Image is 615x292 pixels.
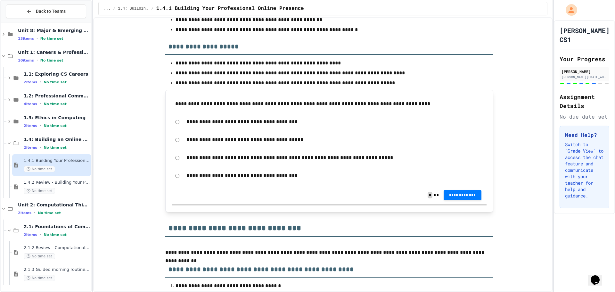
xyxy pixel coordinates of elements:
[560,26,610,44] h1: [PERSON_NAME] CS1
[34,210,35,215] span: •
[24,124,37,128] span: 2 items
[24,253,55,259] span: No time set
[6,4,86,18] button: Back to Teams
[104,6,111,11] span: ...
[24,166,55,172] span: No time set
[18,49,90,55] span: Unit 1: Careers & Professionalism
[40,79,41,85] span: •
[44,102,67,106] span: No time set
[560,54,609,63] h2: Your Progress
[44,233,67,237] span: No time set
[44,124,67,128] span: No time set
[565,131,604,139] h3: Need Help?
[37,58,38,63] span: •
[18,58,34,63] span: 10 items
[565,141,604,199] p: Switch to "Grade View" to access the chat feature and communicate with your teacher for help and ...
[24,267,90,272] span: 2.1.3 Guided morning routine flowchart
[24,146,37,150] span: 2 items
[40,58,63,63] span: No time set
[44,80,67,84] span: No time set
[24,137,90,142] span: 1.4: Building an Online Presence
[24,93,90,99] span: 1.2: Professional Communication
[588,266,609,286] iframe: chat widget
[113,6,115,11] span: /
[40,145,41,150] span: •
[40,232,41,237] span: •
[37,36,38,41] span: •
[24,71,90,77] span: 1.1: Exploring CS Careers
[156,5,304,13] span: 1.4.1 Building Your Professional Online Presence
[40,123,41,128] span: •
[18,211,31,215] span: 2 items
[24,275,55,281] span: No time set
[40,101,41,106] span: •
[24,102,37,106] span: 4 items
[152,6,154,11] span: /
[24,180,90,185] span: 1.4.2 Review - Building Your Professional Online Presence
[24,224,90,229] span: 2.1: Foundations of Computational Thinking
[562,69,607,74] div: [PERSON_NAME]
[18,202,90,208] span: Unit 2: Computational Thinking & Problem-Solving
[44,146,67,150] span: No time set
[24,80,37,84] span: 2 items
[562,75,607,79] div: [PERSON_NAME][EMAIL_ADDRESS][PERSON_NAME][DOMAIN_NAME]
[24,233,37,237] span: 2 items
[24,115,90,121] span: 1.3: Ethics in Computing
[18,37,34,41] span: 13 items
[18,28,90,33] span: Unit 8: Major & Emerging Technologies
[559,3,579,17] div: My Account
[118,6,149,11] span: 1.4: Building an Online Presence
[560,113,609,121] div: No due date set
[24,188,55,194] span: No time set
[560,92,609,110] h2: Assignment Details
[24,158,90,163] span: 1.4.1 Building Your Professional Online Presence
[38,211,61,215] span: No time set
[36,8,66,15] span: Back to Teams
[24,245,90,251] span: 2.1.2 Review - Computational Thinking and Problem Solving
[40,37,63,41] span: No time set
